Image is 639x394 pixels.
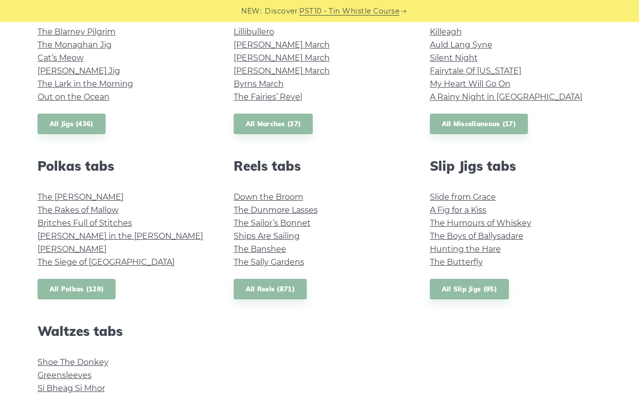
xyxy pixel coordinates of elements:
[430,40,492,50] a: Auld Lang Syne
[430,27,462,37] a: Killeagh
[234,279,307,299] a: All Reels (871)
[38,323,210,339] h2: Waltzes tabs
[38,279,116,299] a: All Polkas (129)
[234,192,303,202] a: Down the Broom
[234,158,406,174] h2: Reels tabs
[38,383,105,393] a: Si­ Bheag Si­ Mhor
[38,79,133,89] a: The Lark in the Morning
[234,53,330,63] a: [PERSON_NAME] March
[265,6,298,17] span: Discover
[430,244,501,254] a: Hunting the Hare
[38,192,124,202] a: The [PERSON_NAME]
[38,92,110,102] a: Out on the Ocean
[430,92,582,102] a: A Rainy Night in [GEOGRAPHIC_DATA]
[38,66,120,76] a: [PERSON_NAME] Jig
[234,92,302,102] a: The Fairies’ Revel
[38,27,116,37] a: The Blarney Pilgrim
[234,40,330,50] a: [PERSON_NAME] March
[234,244,286,254] a: The Banshee
[38,53,84,63] a: Cat’s Meow
[430,257,483,267] a: The Butterfly
[234,27,274,37] a: Lillibullero
[234,257,304,267] a: The Sally Gardens
[234,205,318,215] a: The Dunmore Lasses
[430,218,531,228] a: The Humours of Whiskey
[38,357,109,367] a: Shoe The Donkey
[234,66,330,76] a: [PERSON_NAME] March
[430,114,528,134] a: All Miscellaneous (17)
[38,231,203,241] a: [PERSON_NAME] in the [PERSON_NAME]
[38,257,175,267] a: The Siege of [GEOGRAPHIC_DATA]
[38,205,119,215] a: The Rakes of Mallow
[430,192,496,202] a: Slide from Grace
[38,370,92,380] a: Greensleeves
[234,218,311,228] a: The Sailor’s Bonnet
[38,114,106,134] a: All Jigs (436)
[430,79,510,89] a: My Heart Will Go On
[430,158,602,174] h2: Slip Jigs tabs
[430,231,523,241] a: The Boys of Ballysadare
[38,158,210,174] h2: Polkas tabs
[234,79,284,89] a: Byrns March
[234,114,313,134] a: All Marches (37)
[241,6,262,17] span: NEW:
[234,231,300,241] a: Ships Are Sailing
[430,66,521,76] a: Fairytale Of [US_STATE]
[430,279,509,299] a: All Slip Jigs (95)
[38,218,132,228] a: Britches Full of Stitches
[299,6,399,17] a: PST10 - Tin Whistle Course
[430,53,478,63] a: Silent Night
[430,205,486,215] a: A Fig for a Kiss
[38,40,112,50] a: The Monaghan Jig
[38,244,107,254] a: [PERSON_NAME]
